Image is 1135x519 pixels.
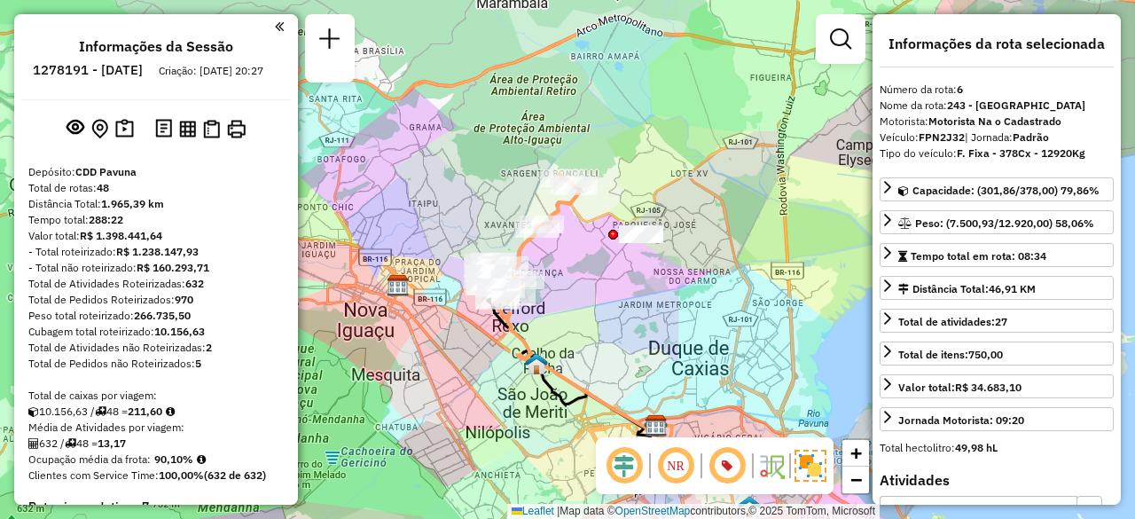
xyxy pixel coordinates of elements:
span: 46,91 KM [989,282,1036,295]
strong: R$ 160.293,71 [137,261,209,274]
a: Valor total:R$ 34.683,10 [880,374,1114,398]
div: Distância Total: [898,281,1036,297]
h4: Atividades [880,472,1114,489]
strong: 750,00 [968,348,1003,361]
i: Meta Caixas/viagem: 211,50 Diferença: 0,10 [166,406,175,417]
div: Peso total roteirizado: [28,308,284,324]
strong: 10.156,63 [154,325,205,338]
img: PA - Quintungo [738,495,761,518]
strong: 6 [957,83,963,96]
div: - Total não roteirizado: [28,260,284,276]
span: Ocultar NR [654,444,697,487]
strong: 49,98 hL [955,441,998,454]
a: Clique aqui para minimizar o painel [275,16,284,36]
div: Cubagem total roteirizado: [28,324,284,340]
div: Número da rota: [880,82,1114,98]
span: Ocultar deslocamento [603,444,646,487]
strong: R$ 1.398.441,64 [80,229,162,242]
i: Cubagem total roteirizado [28,406,39,417]
img: Fluxo de ruas [757,452,786,480]
h4: Informações da rota selecionada [880,35,1114,52]
button: Exibir sessão original [63,114,88,143]
div: 632 / 48 = [28,436,284,452]
img: PA - Baixada [525,352,548,375]
strong: R$ 1.238.147,93 [116,245,199,258]
a: Total de atividades:27 [880,309,1114,333]
a: Total de itens:750,00 [880,342,1114,366]
span: Ocupação média da frota: [28,452,151,466]
div: Total hectolitro: [880,440,1114,456]
strong: (632 de 632) [204,468,266,482]
span: | Jornada: [965,130,1049,144]
em: Média calculada utilizando a maior ocupação (%Peso ou %Cubagem) de cada rota da sessão. Rotas cro... [197,454,206,465]
strong: CDD Pavuna [75,165,137,178]
button: Visualizar relatório de Roteirização [176,116,200,140]
div: Total de rotas: [28,180,284,196]
span: + [850,442,862,464]
button: Imprimir Rotas [223,116,249,142]
div: Map data © contributors,© 2025 TomTom, Microsoft [507,504,880,519]
span: Clientes com Service Time: [28,468,159,482]
a: Tempo total em rota: 08:34 [880,243,1114,267]
a: OpenStreetMap [615,505,691,517]
strong: 1.965,39 km [101,197,164,210]
a: Jornada Motorista: 09:20 [880,407,1114,431]
span: | [557,505,560,517]
div: Criação: [DATE] 20:27 [152,63,270,79]
a: Nova sessão e pesquisa [312,21,348,61]
strong: 5 [195,357,201,370]
span: Exibir número da rota [706,444,748,487]
img: 506 UDC Light MVT Pavuna [644,414,667,437]
a: Leaflet [512,505,554,517]
strong: 13,17 [98,436,126,450]
div: Tipo do veículo: [880,145,1114,161]
strong: 27 [995,315,1007,328]
div: Total de Pedidos não Roteirizados: [28,356,284,372]
i: Total de Atividades [28,438,39,449]
h6: 1278191 - [DATE] [33,62,143,78]
div: Total de Atividades Roteirizadas: [28,276,284,292]
div: Total de caixas por viagem: [28,388,284,404]
span: − [850,468,862,491]
strong: FPN2J32 [919,130,965,144]
span: Tempo total em rota: 08:34 [911,249,1046,263]
strong: 970 [175,293,193,306]
strong: 211,60 [128,405,162,418]
button: Logs desbloquear sessão [152,115,176,143]
button: Painel de Sugestão [112,115,137,143]
a: Peso: (7.500,93/12.920,00) 58,06% [880,210,1114,234]
h4: Informações da Sessão [79,38,233,55]
div: Total de Atividades não Roteirizadas: [28,340,284,356]
strong: 90,10% [154,452,193,466]
div: Atividade não roteirizada - FLAVIO SOBRINHO DE M [619,225,663,243]
a: Capacidade: (301,86/378,00) 79,86% [880,177,1114,201]
strong: 7 [142,499,149,515]
a: Distância Total:46,91 KM [880,276,1114,300]
strong: 100,00% [159,468,204,482]
div: Distância Total: [28,196,284,212]
div: Média de Atividades por viagem: [28,420,284,436]
i: Total de rotas [95,406,106,417]
h4: Rotas improdutivas: [28,499,284,515]
div: Valor total: [898,380,1021,396]
strong: 632 [185,277,204,290]
strong: 288:22 [89,213,123,226]
strong: 266.735,50 [134,309,191,322]
img: CDD Pavuna [645,414,668,437]
div: Depósito: [28,164,284,180]
button: Visualizar Romaneio [200,116,223,142]
div: Total de itens: [898,347,1003,363]
span: Total de atividades: [898,315,1007,328]
div: Valor total: [28,228,284,244]
div: Nome da rota: [880,98,1114,114]
div: Veículo: [880,130,1114,145]
span: Capacidade: (301,86/378,00) 79,86% [912,184,1100,197]
strong: 243 - [GEOGRAPHIC_DATA] [947,98,1085,112]
div: - Total roteirizado: [28,244,284,260]
strong: 48 [97,181,109,194]
div: Jornada Motorista: 09:20 [898,413,1024,429]
div: Motorista: [880,114,1114,130]
i: Total de rotas [65,438,76,449]
strong: 2 [206,341,212,354]
img: Exibir/Ocultar setores [794,450,826,482]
